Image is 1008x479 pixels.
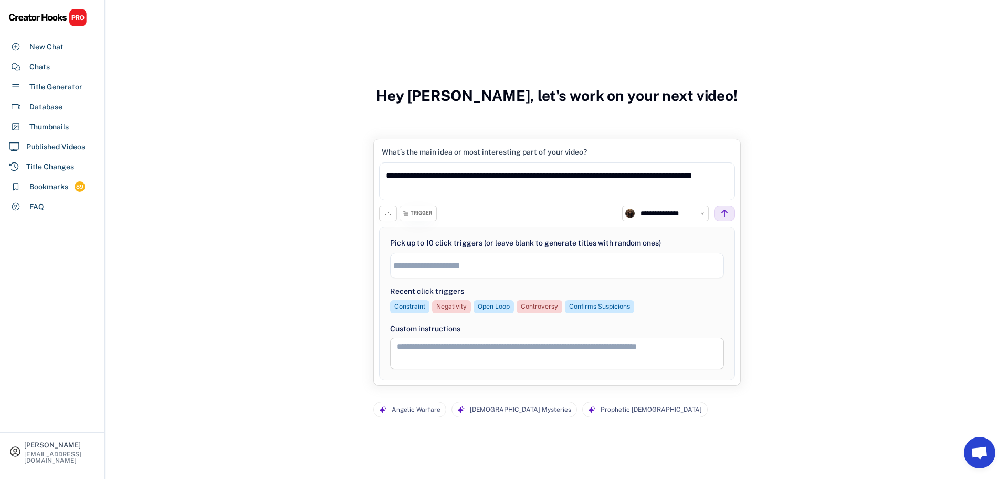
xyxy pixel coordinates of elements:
[26,141,85,152] div: Published Videos
[29,181,68,192] div: Bookmarks
[478,302,510,311] div: Open Loop
[24,442,96,449] div: [PERSON_NAME]
[29,121,69,133] div: Thumbnails
[394,302,425,311] div: Constraint
[521,302,558,311] div: Controversy
[29,101,62,113] div: Database
[29,62,50,73] div: Chats
[29,81,82,93] div: Title Generator
[392,402,440,417] div: Angelic Warfare
[390,323,724,334] div: Custom instructions
[24,451,96,464] div: [EMAIL_ADDRESS][DOMAIN_NAME]
[376,76,738,116] h3: Hey [PERSON_NAME], let's work on your next video!
[29,42,64,53] div: New Chat
[8,8,87,27] img: CHPRO%20Logo.svg
[411,210,432,217] div: TRIGGER
[26,161,74,172] div: Title Changes
[390,286,464,297] div: Recent click triggers
[390,238,661,249] div: Pick up to 10 click triggers (or leave blank to generate titles with random ones)
[75,182,85,191] div: 89
[601,402,702,417] div: Prophetic [DEMOGRAPHIC_DATA]
[625,209,635,218] img: channels4_profile.jpg
[382,147,587,157] div: What’s the main idea or most interesting part of your video?
[569,302,630,311] div: Confirms Suspicions
[29,201,44,212] div: FAQ
[470,402,571,417] div: [DEMOGRAPHIC_DATA] Mysteries
[436,302,467,311] div: Negativity
[964,437,995,468] a: Open chat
